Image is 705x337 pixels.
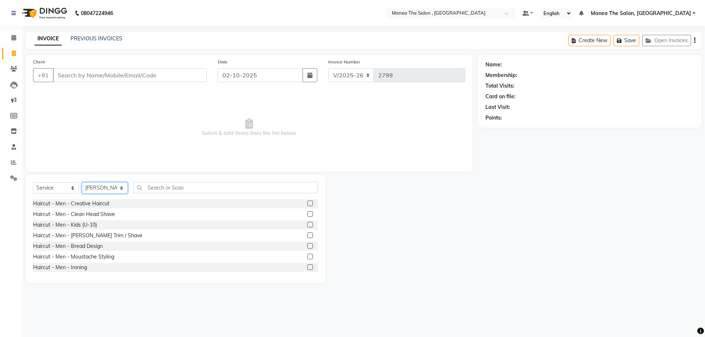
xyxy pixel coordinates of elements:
[485,72,517,79] div: Membership:
[133,182,318,193] input: Search or Scan
[53,68,207,82] input: Search by Name/Mobile/Email/Code
[33,200,109,208] div: Haircut - Men - Creative Haircut
[485,82,514,90] div: Total Visits:
[485,93,516,100] div: Card on file:
[591,10,691,17] span: Manea The Salon, [GEOGRAPHIC_DATA]
[485,114,502,122] div: Points:
[81,3,113,23] b: 08047224946
[33,221,97,229] div: Haircut - Men - Kids (U-10)
[485,103,510,111] div: Last Visit:
[70,35,122,42] a: PREVIOUS INVOICES
[35,32,62,45] a: INVOICE
[218,59,228,65] label: Date
[33,59,45,65] label: Client
[33,232,142,239] div: Haircut - Men - [PERSON_NAME] Trim / Shave
[642,35,691,46] button: Open Invoices
[614,35,639,46] button: Save
[485,61,502,69] div: Name:
[33,91,465,164] span: Select & add items from the list below
[33,242,103,250] div: Haircut - Men - Bread Design
[33,253,114,261] div: Haircut - Men - Moustache Styling
[328,59,360,65] label: Invoice Number
[568,35,611,46] button: Create New
[33,264,87,271] div: Haircut - Men - Ironing
[33,210,115,218] div: Haircut - Men - Clean Head Shave
[33,68,54,82] button: +91
[19,3,69,23] img: logo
